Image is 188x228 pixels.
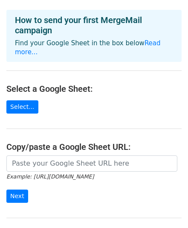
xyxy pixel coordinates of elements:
small: Example: [URL][DOMAIN_NAME] [6,173,94,180]
input: Paste your Google Sheet URL here [6,155,177,172]
p: Find your Google Sheet in the box below [15,39,173,57]
h4: Copy/paste a Google Sheet URL: [6,142,182,152]
h4: How to send your first MergeMail campaign [15,15,173,35]
input: Next [6,190,28,203]
a: Read more... [15,39,161,56]
h4: Select a Google Sheet: [6,84,182,94]
div: Widget de chat [145,187,188,228]
a: Select... [6,100,38,114]
iframe: Chat Widget [145,187,188,228]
